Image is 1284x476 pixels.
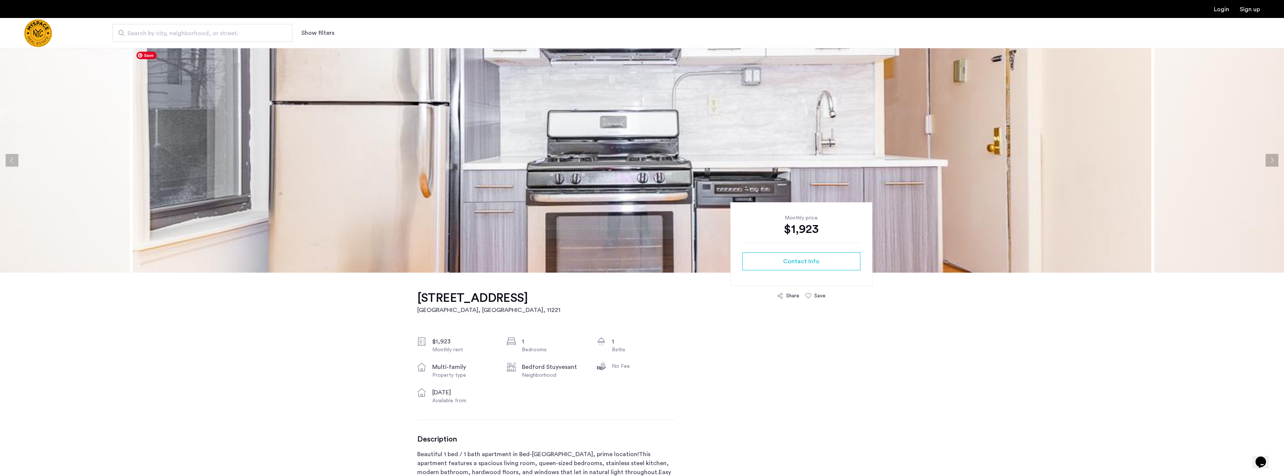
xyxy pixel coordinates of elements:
[432,397,495,404] div: Available from
[432,372,495,379] div: Property type
[112,24,292,42] input: Apartment Search
[1240,6,1260,12] a: Registration
[522,346,585,354] div: Bedrooms
[786,292,799,300] div: Share
[432,363,495,372] div: multi-family
[24,19,52,47] a: Cazamio Logo
[1214,6,1229,12] a: Login
[301,28,334,37] button: Show or hide filters
[522,337,585,346] div: 1
[1253,446,1277,469] iframe: chat widget
[783,257,820,266] span: Contact Info
[24,19,52,47] img: logo
[522,372,585,379] div: Neighborhood
[522,363,585,372] div: Bedford Stuyvesant
[612,346,675,354] div: Baths
[136,52,157,59] span: Save
[432,337,495,346] div: $1,923
[1266,154,1278,167] button: Next apartment
[417,435,675,444] h3: Description
[6,154,18,167] button: Previous apartment
[417,306,560,315] h2: [GEOGRAPHIC_DATA], [GEOGRAPHIC_DATA] , 11221
[417,291,560,306] h1: [STREET_ADDRESS]
[814,292,826,300] div: Save
[742,222,860,237] div: $1,923
[127,29,271,38] span: Search by city, neighborhood, or street.
[612,363,675,370] div: No Fee
[133,48,1151,273] img: apartment
[417,291,560,315] a: [STREET_ADDRESS][GEOGRAPHIC_DATA], [GEOGRAPHIC_DATA], 11221
[742,214,860,222] div: Monthly price
[612,337,675,346] div: 1
[742,252,860,270] button: button
[432,388,495,397] div: [DATE]
[432,346,495,354] div: Monthly rent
